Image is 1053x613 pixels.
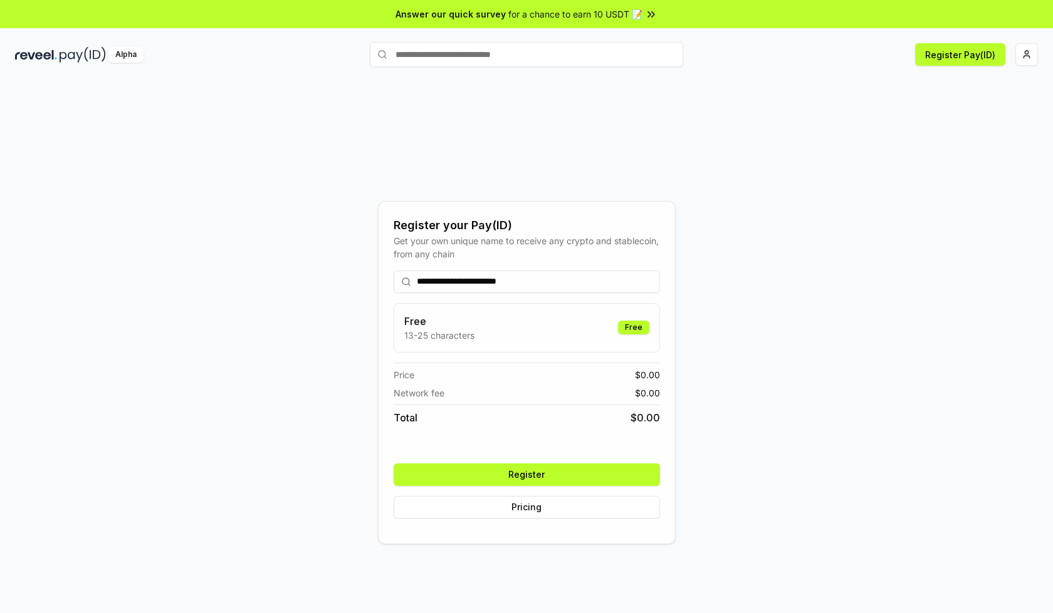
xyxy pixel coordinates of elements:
div: Free [618,321,649,334]
span: Network fee [394,386,444,399]
div: Alpha [108,47,144,63]
span: $ 0.00 [635,386,660,399]
span: Price [394,368,414,381]
span: $ 0.00 [635,368,660,381]
button: Register Pay(ID) [915,43,1005,66]
span: for a chance to earn 10 USDT 📝 [508,8,642,21]
span: $ 0.00 [631,410,660,425]
p: 13-25 characters [404,329,474,342]
div: Get your own unique name to receive any crypto and stablecoin, from any chain [394,234,660,260]
span: Total [394,410,417,425]
button: Register [394,463,660,486]
h3: Free [404,314,474,329]
button: Pricing [394,496,660,518]
img: reveel_dark [15,47,57,63]
span: Answer our quick survey [396,8,506,21]
img: pay_id [60,47,106,63]
div: Register your Pay(ID) [394,217,660,234]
